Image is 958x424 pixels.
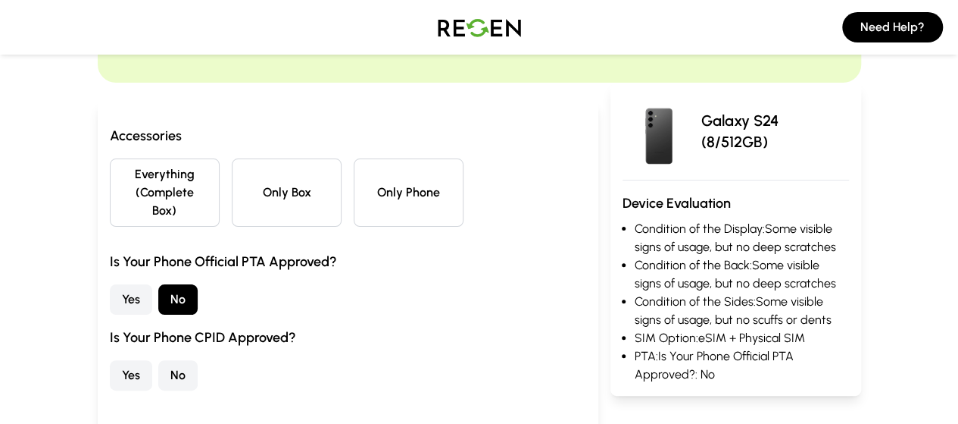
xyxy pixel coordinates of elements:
button: Need Help? [842,12,943,42]
button: Yes [110,360,152,391]
h3: Device Evaluation [623,193,849,214]
h3: Is Your Phone CPID Approved? [110,327,586,348]
button: Only Box [232,159,342,227]
li: SIM Option: eSIM + Physical SIM [635,329,849,347]
img: Galaxy S24 [623,95,695,168]
li: Condition of the Display: Some visible signs of usage, but no deep scratches [635,220,849,256]
p: Galaxy S24 (8/512GB) [701,110,849,152]
h3: Accessories [110,125,586,146]
button: Only Phone [354,159,463,227]
button: Everything (Complete Box) [110,159,220,227]
img: Logo [426,6,532,49]
h3: Is Your Phone Official PTA Approved? [110,251,586,272]
button: Yes [110,284,152,315]
li: Condition of the Back: Some visible signs of usage, but no deep scratches [635,256,849,293]
button: No [158,360,198,391]
li: PTA: Is Your Phone Official PTA Approved?: No [635,347,849,384]
li: Condition of the Sides: Some visible signs of usage, but no scuffs or dents [635,293,849,329]
button: No [158,284,198,315]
